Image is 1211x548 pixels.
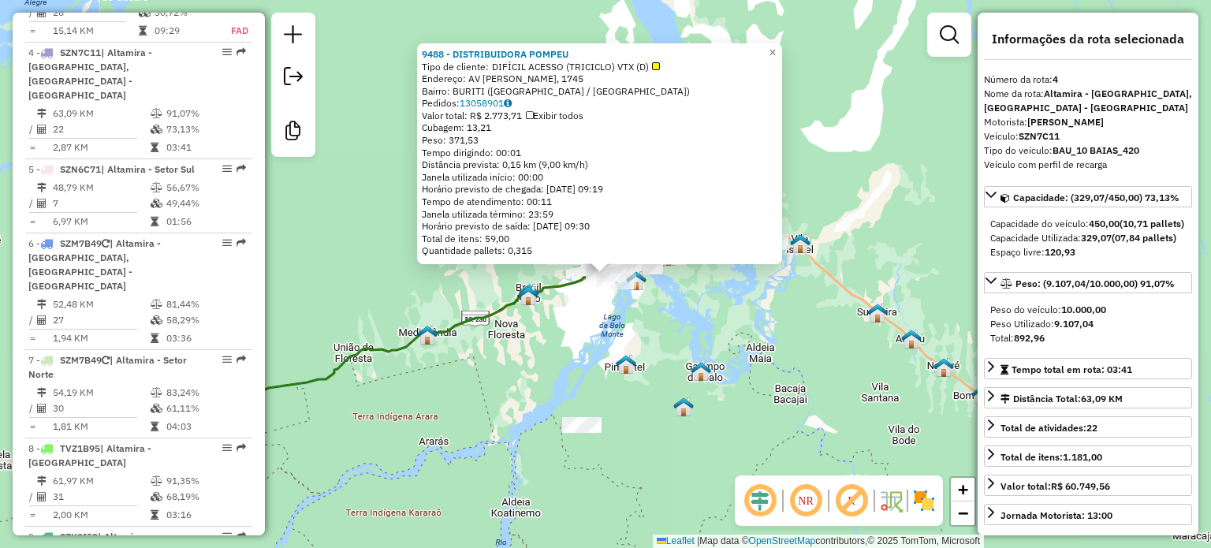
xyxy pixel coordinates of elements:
td: 61,11% [166,401,245,416]
span: Peso: (9.107,04/10.000,00) 91,07% [1015,278,1175,289]
em: Rota exportada [237,47,246,57]
td: 68,19% [166,489,245,505]
strong: R$ 60.749,56 [1051,480,1110,492]
div: Total: [990,331,1186,345]
a: Criar modelo [278,115,309,151]
em: Opções [222,531,232,541]
i: Tempo total em rota [139,26,147,35]
td: / [28,401,36,416]
img: NAZARÉ [933,357,954,378]
i: % de utilização da cubagem [151,492,162,501]
div: Distância Total: [1000,392,1123,406]
div: Distância prevista: 0,15 km (9,00 km/h) [422,158,777,171]
em: Opções [222,47,232,57]
span: TVZ1B95 [60,442,100,454]
a: Exportar sessão [278,61,309,96]
td: 01:56 [166,214,245,229]
img: BOM JARDIM [971,385,992,405]
span: Tempo total em rota: 03:41 [1012,363,1132,375]
strong: 1.181,00 [1063,451,1102,463]
span: SZK3I59 [60,531,98,542]
strong: BAU_10 BAIAS_420 [1053,144,1139,156]
a: Jornada Motorista: 13:00 [984,504,1192,525]
span: 5 - [28,163,195,175]
span: Ocultar NR [787,482,825,520]
td: 03:41 [166,140,245,155]
div: Capacidade Utilizada: [990,231,1186,245]
i: % de utilização do peso [151,476,162,486]
div: Pedidos: [422,97,777,110]
td: 49,44% [166,196,245,211]
i: Total de Atividades [37,8,47,17]
td: 91,35% [166,473,245,489]
em: Rota exportada [237,164,246,173]
span: SZN6C71 [60,163,101,175]
div: Espaço livre: [990,245,1186,259]
i: Veículo já utilizado nesta sessão [102,356,110,365]
a: OpenStreetMap [749,535,816,546]
td: 54,19 KM [52,385,150,401]
td: / [28,121,36,137]
i: Distância Total [37,476,47,486]
i: Distância Total [37,388,47,397]
td: 83,24% [166,385,245,401]
strong: [PERSON_NAME] [1027,116,1104,128]
a: Distância Total:63,09 KM [984,387,1192,408]
em: Rota exportada [237,443,246,453]
span: | Altamira - Setor Sul [101,163,195,175]
div: Capacidade: (329,07/450,00) 73,13% [984,211,1192,266]
i: Total de Atividades [37,492,47,501]
a: Valor total:R$ 60.749,56 [984,475,1192,496]
div: Total de itens: [1000,450,1102,464]
strong: 329,07 [1081,232,1112,244]
td: 1,94 KM [52,330,150,346]
td: / [28,196,36,211]
i: Total de Atividades [37,315,47,325]
div: Peso Utilizado: [990,317,1186,331]
i: Tempo total em rota [151,217,158,226]
em: Opções [222,238,232,248]
div: Veículo com perfil de recarga [984,158,1192,172]
div: Veículo: [984,129,1192,144]
i: % de utilização da cubagem [151,315,162,325]
i: % de utilização do peso [151,109,162,118]
div: Endereço: AV [PERSON_NAME], 1745 [422,73,777,85]
i: Observações [504,99,512,108]
span: Peso do veículo: [990,304,1106,315]
span: SZM7B49 [60,237,102,249]
a: Zoom out [951,501,974,525]
strong: Altamira - [GEOGRAPHIC_DATA], [GEOGRAPHIC_DATA] - [GEOGRAPHIC_DATA] [984,88,1192,114]
i: Total de Atividades [37,125,47,134]
strong: SZN7C11 [1019,130,1060,142]
div: Peso: 371,53 [422,134,777,147]
img: Exibir/Ocultar setores [911,488,937,513]
a: Tempo total em rota: 03:41 [984,358,1192,379]
i: % de utilização do peso [151,183,162,192]
td: 2,87 KM [52,140,150,155]
td: 63,09 KM [52,106,150,121]
div: Valor total: [1000,479,1110,494]
td: = [28,507,36,523]
a: Total de itens:1.181,00 [984,445,1192,467]
td: 1,81 KM [52,419,150,434]
td: 31 [52,489,150,505]
div: Tempo dirigindo: 00:01 [422,147,777,159]
div: Horário previsto de saída: [DATE] 09:30 [422,220,777,233]
i: Tempo total em rota [151,422,158,431]
td: / [28,312,36,328]
img: SOL NASCENTE [626,270,646,291]
em: Rota exportada [237,238,246,248]
td: = [28,140,36,155]
div: Map data © contributors,© 2025 TomTom, Microsoft [653,535,984,548]
td: 56,67% [166,180,245,196]
span: × [769,46,776,59]
div: Total de itens: 59,00 [422,233,777,245]
div: Janela utilizada término: 23:59 [422,208,777,221]
i: Distância Total [37,109,47,118]
td: 30 [52,401,150,416]
a: Capacidade: (329,07/450,00) 73,13% [984,186,1192,207]
strong: 120,93 [1045,246,1075,258]
td: 2,00 KM [52,507,150,523]
td: 73,13% [166,121,245,137]
a: Exibir filtros [933,19,965,50]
